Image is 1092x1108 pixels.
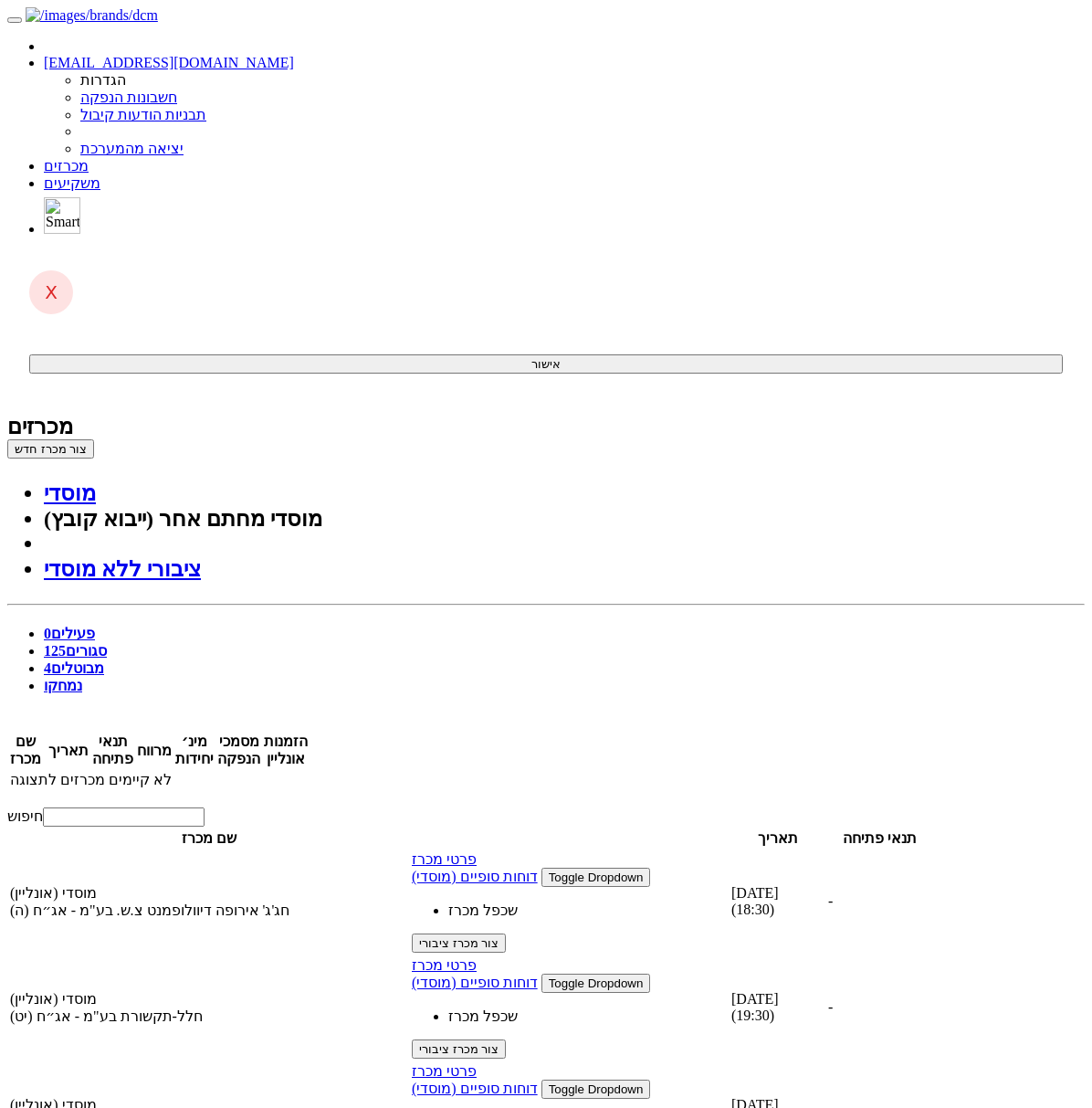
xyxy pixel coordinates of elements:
[10,885,97,901] span: מוסדי (אונליין)
[44,643,107,659] a: סגורים
[80,107,206,122] a: תבניות הודעות קיבול
[80,90,177,105] a: חשבונות הנפקה
[730,849,825,954] td: [DATE] (18:30)
[412,1063,477,1079] a: פרטי מכרז
[412,851,477,867] a: פרטי מכרז
[80,141,184,156] a: יציאה מהמערכת
[730,828,825,848] th: תאריך : activate to sort column ascending
[44,626,95,641] a: פעילים
[549,976,644,990] span: Toggle Dropdown
[10,1008,203,1024] span: חלל-תקשורת בע"מ - אג״ח (יט)
[44,175,100,191] a: משקיעים
[44,678,82,693] a: נמחקו
[26,7,158,24] img: /images/brands/dcm
[827,828,931,848] th: תנאי פתיחה : activate to sort column ascending
[43,807,205,827] input: חיפוש
[263,732,309,768] th: הזמנות אונליין : activate to sort column ascending
[44,55,294,70] a: [EMAIL_ADDRESS][DOMAIN_NAME]
[412,1039,506,1059] button: צור מכרז ציבורי
[91,732,134,768] th: תנאי פתיחה : activate to sort column ascending
[45,281,58,303] span: X
[44,197,80,234] img: SmartBull Logo
[412,934,506,953] button: צור מכרז ציבורי
[7,808,205,824] label: חיפוש
[44,626,51,641] span: 0
[174,732,215,768] th: מינ׳ יחידות : activate to sort column ascending
[541,868,651,887] button: Toggle Dropdown
[9,732,42,768] th: שם מכרז : activate to sort column ascending
[44,158,89,174] a: מכרזים
[448,1008,728,1025] a: שכפל מכרז
[44,643,66,659] span: 125
[10,902,289,918] span: חג'ג' אירופה דיוולופמנט צ.ש. בע"מ - אג״ח (ה)
[136,732,173,768] th: מרווח : activate to sort column ascending
[9,770,309,789] td: לא קיימים מכרזים לתצוגה
[730,955,825,1060] td: [DATE] (19:30)
[44,660,104,676] a: מבוטלים
[827,955,931,1060] td: -
[827,849,931,954] td: -
[44,507,322,531] a: מוסדי מחתם אחר (ייבוא קובץ)
[44,557,201,581] a: ציבורי ללא מוסדי
[10,991,97,1007] span: מוסדי (אונליין)
[549,871,644,884] span: Toggle Dropdown
[448,902,728,919] a: שכפל מכרז
[47,732,89,768] th: תאריך : activate to sort column ascending
[80,71,1085,89] li: הגדרות
[412,869,538,884] a: דוחות סופיים (מוסדי)
[44,481,96,505] a: מוסדי
[541,974,651,993] button: Toggle Dropdown
[44,660,51,676] span: 4
[7,439,94,459] button: צור מכרז חדש
[412,1081,538,1096] a: דוחות סופיים (מוסדי)
[412,975,538,990] a: דוחות סופיים (מוסדי)
[7,414,1085,439] div: מכרזים
[549,1082,644,1096] span: Toggle Dropdown
[412,957,477,973] a: פרטי מכרז
[541,1080,651,1099] button: Toggle Dropdown
[9,828,409,848] th: שם מכרז : activate to sort column ascending
[29,354,1063,374] button: אישור
[216,732,261,768] th: מסמכי הנפקה : activate to sort column ascending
